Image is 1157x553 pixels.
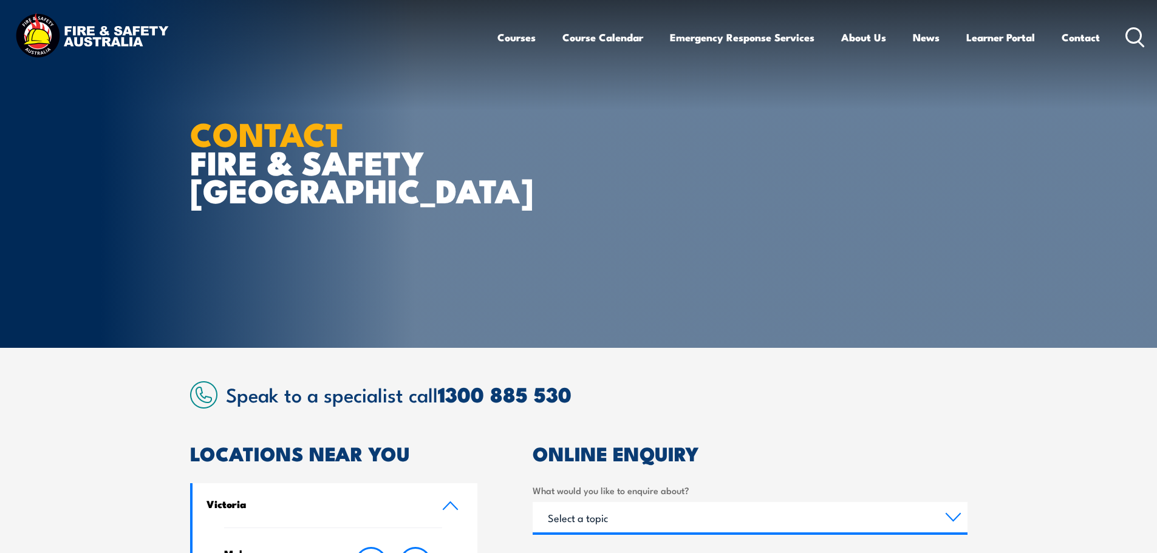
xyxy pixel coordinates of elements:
a: Contact [1062,21,1100,53]
a: Victoria [193,483,478,528]
h2: Speak to a specialist call [226,383,968,405]
a: News [913,21,940,53]
a: Courses [497,21,536,53]
strong: CONTACT [190,107,344,158]
a: Learner Portal [966,21,1035,53]
h2: LOCATIONS NEAR YOU [190,444,478,461]
label: What would you like to enquire about? [533,483,968,497]
a: 1300 885 530 [438,378,572,410]
a: About Us [841,21,886,53]
a: Emergency Response Services [670,21,814,53]
h2: ONLINE ENQUIRY [533,444,968,461]
h1: FIRE & SAFETY [GEOGRAPHIC_DATA] [190,119,490,204]
h4: Victoria [206,497,424,511]
a: Course Calendar [562,21,643,53]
